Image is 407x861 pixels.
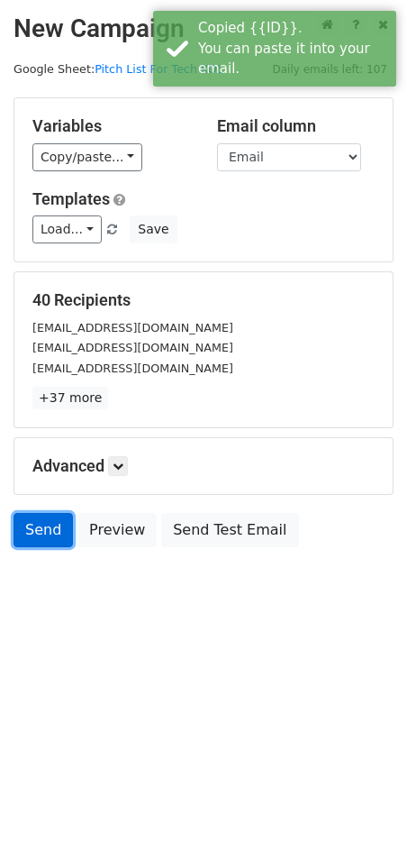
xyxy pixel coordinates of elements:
[198,18,389,79] div: Copied {{ID}}. You can paste it into your email.
[32,290,375,310] h5: 40 Recipients
[95,62,223,76] a: Pitch List For Tech KOL
[161,513,298,547] a: Send Test Email
[32,321,233,334] small: [EMAIL_ADDRESS][DOMAIN_NAME]
[130,215,176,243] button: Save
[217,116,375,136] h5: Email column
[32,341,233,354] small: [EMAIL_ADDRESS][DOMAIN_NAME]
[317,774,407,861] iframe: Chat Widget
[14,62,223,76] small: Google Sheet:
[14,513,73,547] a: Send
[32,143,142,171] a: Copy/paste...
[32,116,190,136] h5: Variables
[32,215,102,243] a: Load...
[77,513,157,547] a: Preview
[32,456,375,476] h5: Advanced
[32,387,108,409] a: +37 more
[32,362,233,375] small: [EMAIL_ADDRESS][DOMAIN_NAME]
[14,14,393,44] h2: New Campaign
[32,189,110,208] a: Templates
